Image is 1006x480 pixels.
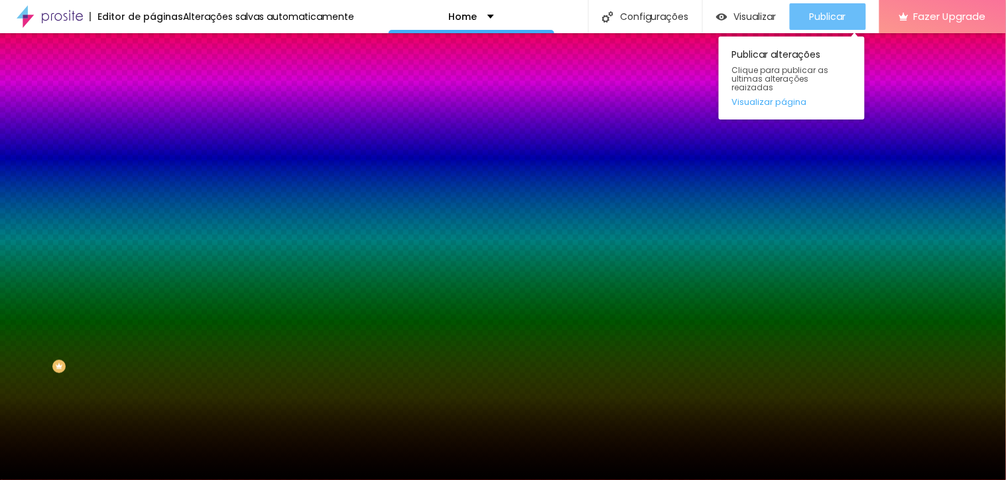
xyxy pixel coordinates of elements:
[734,11,777,22] span: Visualizar
[183,12,354,21] div: Alterações salvas automaticamente
[810,11,846,22] span: Publicar
[703,3,790,30] button: Visualizar
[90,12,183,21] div: Editor de páginas
[716,11,727,23] img: view-1.svg
[732,66,851,92] span: Clique para publicar as ultimas alterações reaizadas
[790,3,866,30] button: Publicar
[732,98,851,106] a: Visualizar página
[449,12,477,21] p: Home
[914,11,986,22] span: Fazer Upgrade
[719,37,865,120] div: Publicar alterações
[602,11,613,23] img: Icone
